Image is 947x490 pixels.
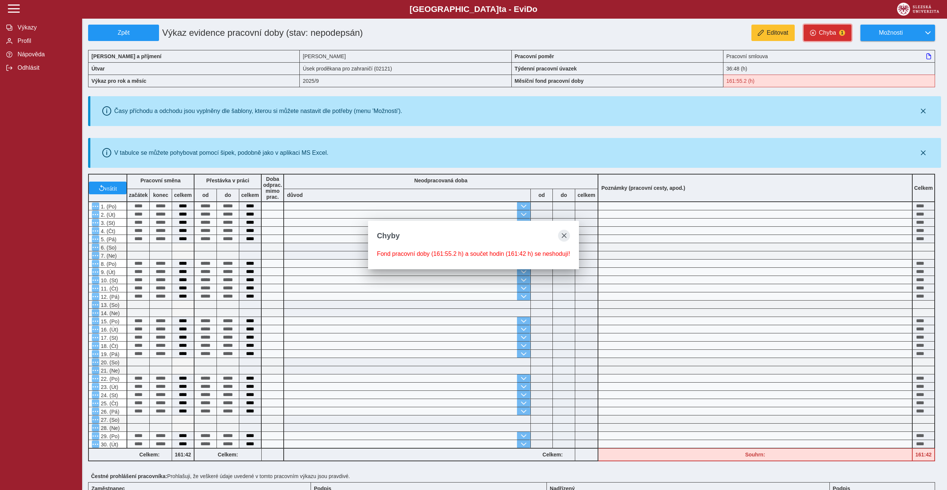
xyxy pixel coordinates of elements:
[92,244,99,251] button: Menu
[99,351,119,357] span: 19. (Pá)
[217,192,239,198] b: do
[15,65,76,71] span: Odhlásit
[92,268,99,276] button: Menu
[114,108,402,114] div: Časy příchodu a odchodu jsou vyplněny dle šablony, kterou si můžete nastavit dle potřeby (menu 'M...
[723,75,935,87] div: Fond pracovní doby (161:55.2 h) a součet hodin (161:42 h) se neshodují!
[140,178,180,183] b: Pracovní směna
[92,260,99,267] button: Menu
[92,391,99,399] button: Menu
[15,38,76,44] span: Profil
[99,220,115,226] span: 3. (St)
[92,293,99,300] button: Menu
[92,211,99,218] button: Menu
[92,309,99,317] button: Menu
[913,452,934,458] b: 161:42
[575,192,598,198] b: celkem
[92,219,99,226] button: Menu
[99,302,119,308] span: 13. (So)
[91,78,146,84] b: Výkaz pro rok a měsíc
[127,452,172,458] b: Celkem:
[300,50,511,62] div: [PERSON_NAME]
[99,228,115,234] span: 4. (Čt)
[92,375,99,382] button: Menu
[92,383,99,390] button: Menu
[92,285,99,292] button: Menu
[99,409,119,415] span: 26. (Pá)
[92,416,99,423] button: Menu
[553,192,575,198] b: do
[99,376,119,382] span: 22. (Po)
[92,227,99,235] button: Menu
[92,276,99,284] button: Menu
[723,62,935,75] div: 36:48 (h)
[92,358,99,366] button: Menu
[194,192,216,198] b: od
[598,185,688,191] b: Poznámky (pracovní cesty, apod.)
[15,51,76,58] span: Nápověda
[804,25,851,41] button: Chyba1
[99,236,116,242] span: 5. (Pá)
[239,192,261,198] b: celkem
[92,432,99,440] button: Menu
[526,4,532,14] span: D
[531,192,552,198] b: od
[92,424,99,431] button: Menu
[99,253,117,259] span: 7. (Ne)
[92,326,99,333] button: Menu
[99,286,118,292] span: 11. (Čt)
[99,368,120,374] span: 21. (Ne)
[99,343,118,349] span: 18. (Čt)
[99,425,120,431] span: 28. (Ne)
[89,182,127,194] button: vrátit
[751,25,795,41] button: Editovat
[767,29,788,36] span: Editovat
[91,53,161,59] b: [PERSON_NAME] a příjmení
[92,252,99,259] button: Menu
[88,470,941,482] div: Prohlašuji, že veškeré údaje uvedené v tomto pracovním výkazu jsou pravdivé.
[105,185,117,191] span: vrátit
[530,452,575,458] b: Celkem:
[92,399,99,407] button: Menu
[99,294,119,300] span: 12. (Pá)
[91,473,167,479] b: Čestné prohlášení pracovníka:
[99,335,118,341] span: 17. (St)
[88,25,159,41] button: Zpět
[92,334,99,341] button: Menu
[377,232,400,240] span: Chyby
[867,29,915,36] span: Možnosti
[99,433,119,439] span: 29. (Po)
[515,78,584,84] b: Měsíční fond pracovní doby
[206,178,249,183] b: Přestávka v práci
[99,359,119,365] span: 20. (So)
[99,417,119,423] span: 27. (So)
[92,408,99,415] button: Menu
[92,202,99,210] button: Menu
[99,401,118,406] span: 25. (Čt)
[723,50,935,62] div: Pracovní smlouva
[99,269,115,275] span: 9. (Út)
[91,66,105,72] b: Útvar
[99,212,115,218] span: 2. (Út)
[99,384,118,390] span: 23. (Út)
[172,452,194,458] b: 161:42
[92,440,99,448] button: Menu
[172,192,194,198] b: celkem
[300,62,511,75] div: Úsek proděkana pro zahraničí (02121)
[839,30,845,36] span: 1
[92,301,99,308] button: Menu
[287,192,303,198] b: důvod
[99,327,118,333] span: 16. (Út)
[194,452,261,458] b: Celkem:
[499,4,501,14] span: t
[860,25,921,41] button: Možnosti
[22,4,925,14] b: [GEOGRAPHIC_DATA] a - Evi
[99,261,116,267] span: 8. (Po)
[745,452,765,458] b: Souhrn:
[515,53,554,59] b: Pracovní poměr
[150,192,172,198] b: konec
[92,350,99,358] button: Menu
[91,29,156,36] span: Zpět
[127,192,149,198] b: začátek
[515,66,577,72] b: Týdenní pracovní úvazek
[92,367,99,374] button: Menu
